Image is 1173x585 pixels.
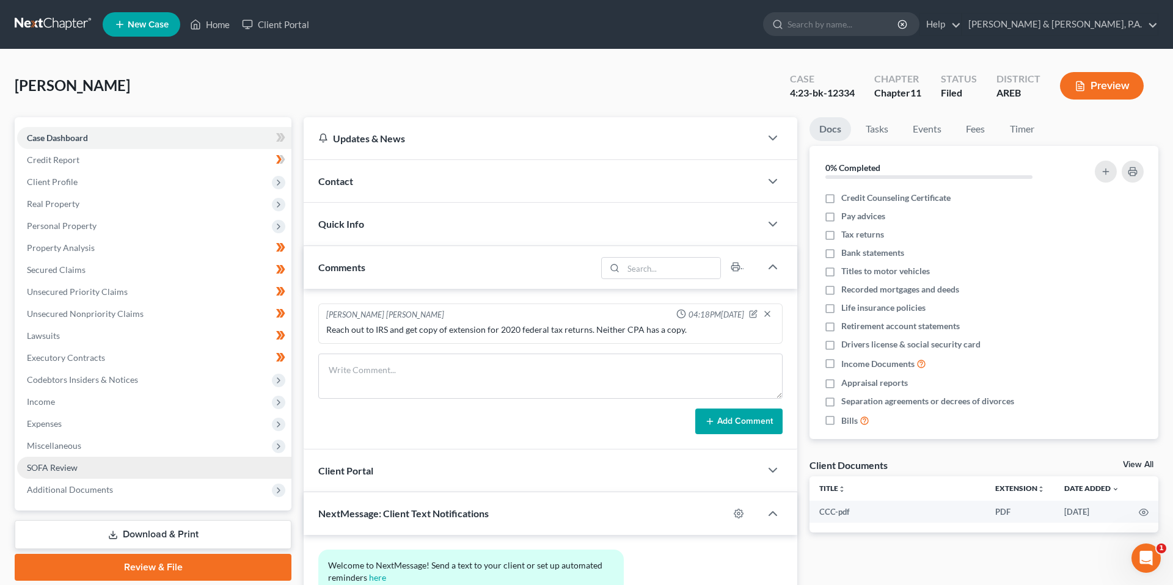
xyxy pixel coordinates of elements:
[1123,460,1153,469] a: View All
[874,86,921,100] div: Chapter
[841,210,885,222] span: Pay advices
[184,13,236,35] a: Home
[318,465,373,476] span: Client Portal
[15,76,130,94] span: [PERSON_NAME]
[17,325,291,347] a: Lawsuits
[17,281,291,303] a: Unsecured Priority Claims
[27,396,55,407] span: Income
[17,347,291,369] a: Executory Contracts
[17,127,291,149] a: Case Dashboard
[825,162,880,173] strong: 0% Completed
[17,457,291,479] a: SOFA Review
[841,395,1014,407] span: Separation agreements or decrees of divorces
[318,261,365,273] span: Comments
[841,377,908,389] span: Appraisal reports
[995,484,1045,493] a: Extensionunfold_more
[27,308,144,319] span: Unsecured Nonpriority Claims
[1054,501,1129,523] td: [DATE]
[326,324,775,336] div: Reach out to IRS and get copy of extension for 2020 federal tax returns. Neither CPA has a copy.
[1000,117,1044,141] a: Timer
[27,330,60,341] span: Lawsuits
[1112,485,1119,493] i: expand_more
[326,309,444,321] div: [PERSON_NAME] [PERSON_NAME]
[809,459,888,471] div: Client Documents
[787,13,899,35] input: Search by name...
[841,302,926,314] span: Life insurance policies
[841,265,930,277] span: Titles to motor vehicles
[27,374,138,385] span: Codebtors Insiders & Notices
[17,237,291,259] a: Property Analysis
[838,485,846,493] i: unfold_more
[841,415,858,427] span: Bills
[841,320,960,332] span: Retirement account statements
[27,484,113,495] span: Additional Documents
[15,520,291,549] a: Download & Print
[27,352,105,363] span: Executory Contracts
[623,258,720,278] input: Search...
[956,117,995,141] a: Fees
[128,20,169,29] span: New Case
[819,484,846,493] a: Titleunfold_more
[856,117,898,141] a: Tasks
[841,358,915,370] span: Income Documents
[1037,485,1045,493] i: unfold_more
[996,86,1040,100] div: AREB
[318,507,489,519] span: NextMessage: Client Text Notifications
[1064,484,1119,493] a: Date Added expand_more
[27,154,79,165] span: Credit Report
[15,554,291,581] a: Review & File
[941,72,977,86] div: Status
[841,338,981,351] span: Drivers license & social security card
[1060,72,1144,100] button: Preview
[318,175,353,187] span: Contact
[27,198,79,209] span: Real Property
[841,192,951,204] span: Credit Counseling Certificate
[841,283,959,296] span: Recorded mortgages and deeds
[27,242,95,253] span: Property Analysis
[941,86,977,100] div: Filed
[790,86,855,100] div: 4:23-bk-12334
[910,87,921,98] span: 11
[236,13,315,35] a: Client Portal
[841,228,884,241] span: Tax returns
[27,286,128,297] span: Unsecured Priority Claims
[27,220,97,231] span: Personal Property
[689,309,744,321] span: 04:18PM[DATE]
[996,72,1040,86] div: District
[962,13,1158,35] a: [PERSON_NAME] & [PERSON_NAME], P.A.
[920,13,961,35] a: Help
[27,176,78,187] span: Client Profile
[17,303,291,325] a: Unsecured Nonpriority Claims
[318,218,364,230] span: Quick Info
[17,149,291,171] a: Credit Report
[328,560,604,583] span: Welcome to NextMessage! Send a text to your client or set up automated reminders
[27,462,78,473] span: SOFA Review
[318,132,746,145] div: Updates & News
[27,418,62,429] span: Expenses
[695,409,783,434] button: Add Comment
[369,572,386,583] a: here
[903,117,951,141] a: Events
[1157,543,1166,553] span: 1
[985,501,1054,523] td: PDF
[874,72,921,86] div: Chapter
[27,264,86,275] span: Secured Claims
[841,247,904,259] span: Bank statements
[27,133,88,143] span: Case Dashboard
[790,72,855,86] div: Case
[1131,543,1161,573] iframe: Intercom live chat
[17,259,291,281] a: Secured Claims
[809,501,985,523] td: CCC-pdf
[809,117,851,141] a: Docs
[27,440,81,451] span: Miscellaneous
